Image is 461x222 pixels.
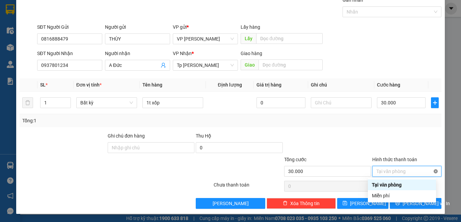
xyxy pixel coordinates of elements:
span: [PERSON_NAME] và In [403,200,450,207]
button: save[PERSON_NAME] [337,198,389,209]
span: Đơn vị tính [76,82,102,88]
span: save [343,201,347,206]
span: [PERSON_NAME] [213,200,249,207]
img: logo.jpg [73,8,89,25]
b: [DOMAIN_NAME] [57,26,93,31]
span: printer [395,201,400,206]
span: Xóa Thông tin [290,200,320,207]
div: VP gửi [173,23,238,31]
span: Lấy [241,33,256,44]
button: delete [22,97,33,108]
div: SĐT Người Nhận [37,50,102,57]
input: Ghi Chú [311,97,372,108]
div: Chưa thanh toán [213,181,283,193]
button: printer[PERSON_NAME] và In [390,198,441,209]
span: Giao hàng [241,51,262,56]
input: VD: Bàn, Ghế [142,97,203,108]
input: Dọc đường [256,33,323,44]
span: Giao [241,59,259,70]
div: Người nhận [105,50,170,57]
span: Tổng cước [284,157,306,162]
span: [PERSON_NAME] [350,200,386,207]
label: Hình thức thanh toán [372,157,417,162]
span: Lấy hàng [241,24,260,30]
div: SĐT Người Gửi [37,23,102,31]
span: Tại văn phòng [376,166,437,176]
th: Ghi chú [308,78,374,92]
span: Tên hàng [142,82,162,88]
div: Tổng: 1 [22,117,179,124]
span: VP Nhận [173,51,192,56]
li: (c) 2017 [57,32,93,41]
span: Giá trị hàng [256,82,281,88]
span: VP Phan Rang [177,34,234,44]
label: Ghi chú đơn hàng [108,133,145,139]
div: Tại văn phòng [372,181,432,189]
b: Gửi khách hàng [42,10,67,42]
button: [PERSON_NAME] [196,198,265,209]
input: Dọc đường [259,59,323,70]
span: user-add [161,63,166,68]
button: deleteXóa Thông tin [267,198,336,209]
span: Cước hàng [377,82,400,88]
span: plus [431,100,438,105]
b: [PERSON_NAME] [8,44,38,75]
button: plus [431,97,439,108]
input: 0 [256,97,305,108]
div: Người gửi [105,23,170,31]
span: delete [283,201,288,206]
input: Ghi chú đơn hàng [108,142,194,153]
span: Bất kỳ [80,98,133,108]
span: Thu Hộ [196,133,211,139]
span: Định lượng [218,82,242,88]
div: Miễn phí [372,192,432,199]
span: close-circle [434,169,438,173]
span: SL [40,82,46,88]
span: Tp Hồ Chí Minh [177,60,234,70]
